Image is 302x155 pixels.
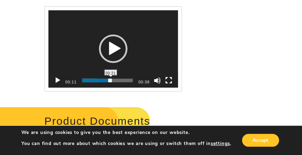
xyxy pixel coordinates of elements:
[21,140,231,147] p: You can find out more about which cookies we are using or switch them off in .
[54,77,61,84] button: Play
[99,35,127,63] div: Play
[242,134,279,147] button: Accept
[48,10,178,88] div: Video Player
[139,80,150,84] span: 00:38
[82,79,133,82] span: Time Slider
[154,77,161,84] button: Mute
[211,140,230,147] button: settings
[105,71,116,74] span: 00:21
[66,80,77,84] span: 00:11
[165,77,172,84] button: Fullscreen
[21,129,231,136] p: We are using cookies to give you the best experience on our website.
